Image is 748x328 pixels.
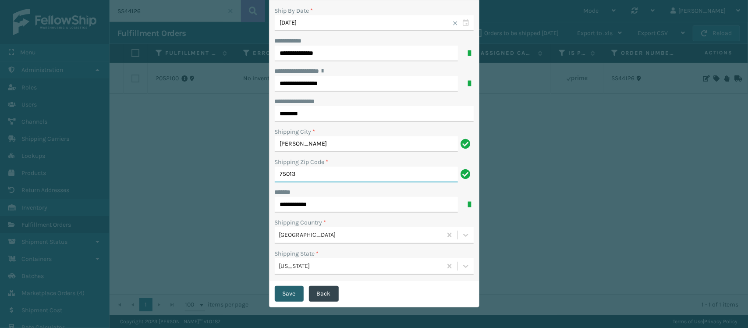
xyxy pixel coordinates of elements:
button: Save [275,286,304,302]
input: MM/DD/YYYY [275,15,474,31]
label: Shipping City [275,127,316,136]
label: Shipping Country [275,218,326,227]
div: [GEOGRAPHIC_DATA] [279,230,443,239]
label: Shipping Zip Code [275,157,329,167]
label: Ship By Date [275,7,313,14]
div: [US_STATE] [279,261,443,271]
button: Back [309,286,339,302]
label: Shipping State [275,249,319,258]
